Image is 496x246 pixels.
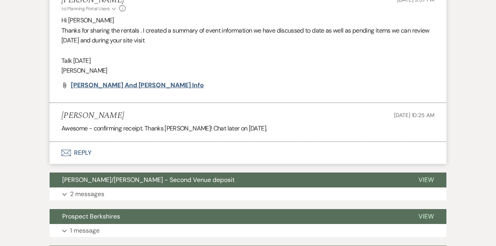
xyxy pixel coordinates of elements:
button: 1 message [50,224,446,237]
span: View [418,176,434,184]
p: Awesome - confirming receipt. Thanks [PERSON_NAME]! Chat later on [DATE]. [61,123,435,134]
span: to: Planning Portal Users [61,6,110,12]
p: [PERSON_NAME] [61,66,435,76]
span: Prospect Berkshires [62,212,120,220]
span: [PERSON_NAME]/[PERSON_NAME] - Second Venue deposit [62,176,235,184]
a: [PERSON_NAME] and [PERSON_NAME] info [71,82,204,88]
button: 2 messages [50,187,446,201]
p: 2 messages [70,189,104,199]
span: [PERSON_NAME] and [PERSON_NAME] info [71,81,204,89]
p: Talk [DATE] [61,56,435,66]
p: Hi [PERSON_NAME] [61,15,435,26]
h5: [PERSON_NAME] [61,111,124,121]
span: View [418,212,434,220]
button: Reply [50,142,446,164]
p: 1 message [70,226,100,236]
button: Prospect Berkshires [50,209,406,224]
button: View [406,173,446,187]
button: to: Planning Portal Users [61,5,117,12]
button: View [406,209,446,224]
button: [PERSON_NAME]/[PERSON_NAME] - Second Venue deposit [50,173,406,187]
p: Thanks for sharing the rentals . I created a summary of event information we have discussed to da... [61,26,435,46]
span: [DATE] 10:25 AM [394,112,435,119]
